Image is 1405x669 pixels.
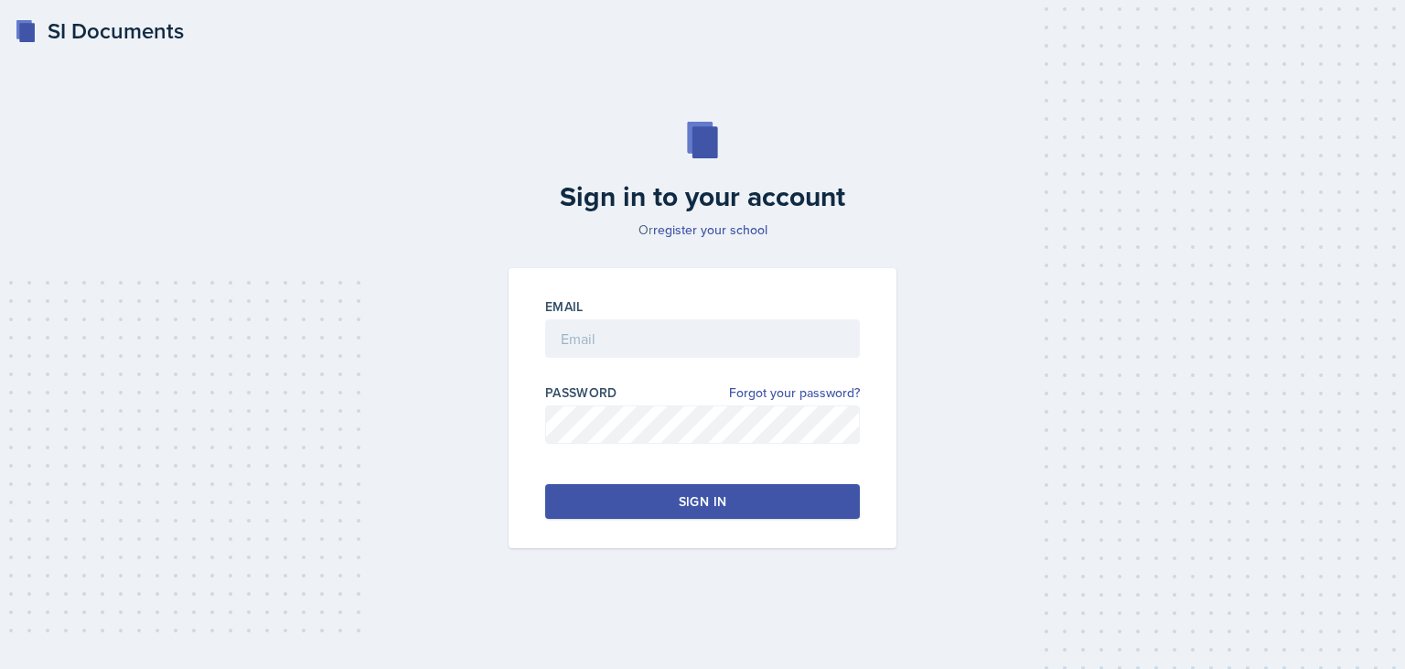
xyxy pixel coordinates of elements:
div: Sign in [679,492,726,511]
button: Sign in [545,484,860,519]
label: Email [545,297,584,316]
input: Email [545,319,860,358]
a: SI Documents [15,15,184,48]
a: Forgot your password? [729,383,860,403]
h2: Sign in to your account [498,180,907,213]
label: Password [545,383,617,402]
a: register your school [653,221,767,239]
p: Or [498,221,907,239]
